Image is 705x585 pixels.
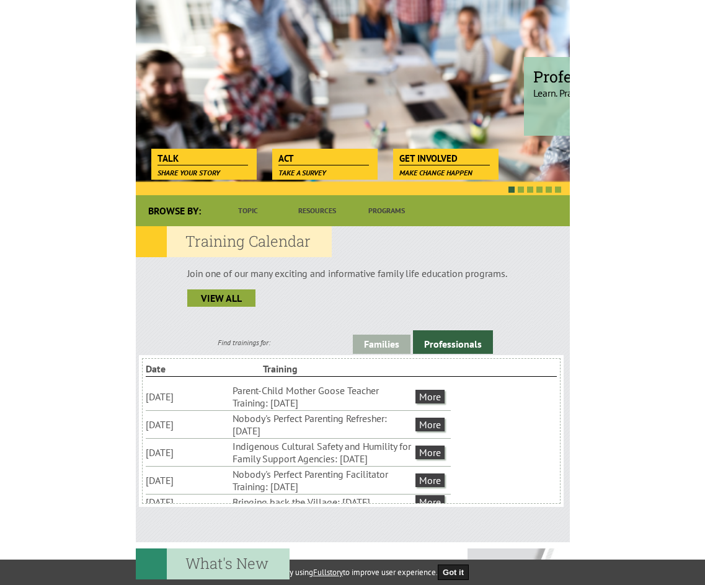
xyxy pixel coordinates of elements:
li: [DATE] [146,445,231,460]
li: Parent-Child Mother Goose Teacher Training: [DATE] [233,383,412,410]
div: Find trainings for: [136,338,353,347]
a: More [415,446,445,459]
p: Join one of our many exciting and informative family life education programs. [187,267,518,279]
span: Take a survey [278,168,326,177]
li: Date [146,361,261,376]
a: More [415,473,445,487]
span: Share your story [157,168,220,177]
li: [DATE] [146,417,231,432]
button: Got it [438,565,469,580]
a: Act Take a survey [272,149,376,166]
a: view all [187,289,255,307]
li: Nobody's Perfect Parenting Refresher: [DATE] [233,411,412,438]
li: Training [263,361,378,376]
a: Resources [283,195,352,226]
li: Nobody's Perfect Parenting Facilitator Training: [DATE] [233,467,412,494]
a: Professionals [413,330,493,354]
a: More [415,418,445,431]
li: Bringing back the Village: [DATE] [233,495,412,509]
div: Browse By: [136,195,213,226]
a: More [415,390,445,403]
li: [DATE] [146,495,231,509]
span: Get Involved [399,152,490,165]
a: Programs [352,195,422,226]
span: Make change happen [399,168,472,177]
h2: What's New [136,548,290,579]
span: Act [278,152,370,165]
li: Indigenous Cultural Safety and Humility for Family Support Agencies: [DATE] [233,439,412,466]
span: Talk [157,152,249,165]
li: [DATE] [146,389,231,404]
h2: Training Calendar [136,226,332,257]
a: Families [353,335,410,354]
a: More [415,495,445,509]
a: Topic [213,195,283,226]
li: [DATE] [146,473,231,488]
a: Get Involved Make change happen [393,149,497,166]
a: Talk Share your story [151,149,255,166]
a: Fullstory [313,567,343,578]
